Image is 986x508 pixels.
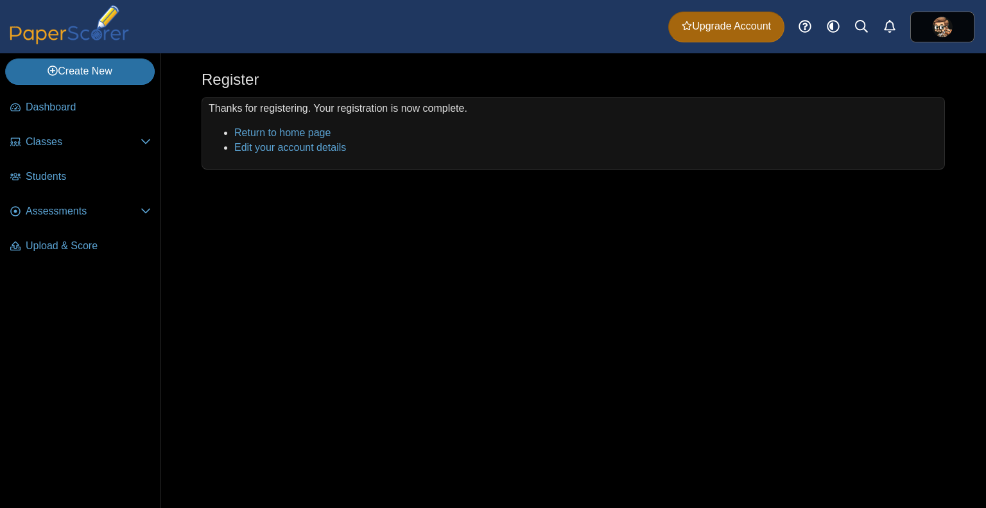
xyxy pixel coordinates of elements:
[668,12,784,42] a: Upgrade Account
[5,162,156,193] a: Students
[26,100,151,114] span: Dashboard
[876,13,904,41] a: Alerts
[26,170,151,184] span: Students
[682,19,771,33] span: Upgrade Account
[5,92,156,123] a: Dashboard
[202,97,945,170] div: Thanks for registering. Your registration is now complete.
[234,127,331,138] a: Return to home page
[5,58,155,84] a: Create New
[26,135,141,149] span: Classes
[5,127,156,158] a: Classes
[26,239,151,253] span: Upload & Score
[202,69,259,91] h1: Register
[26,204,141,218] span: Assessments
[932,17,953,37] img: ps.CA9DutIbuwpXCXUj
[932,17,953,37] span: Logan Janes - MRH Faculty
[234,142,346,153] a: Edit your account details
[5,5,134,44] img: PaperScorer
[910,12,974,42] a: ps.CA9DutIbuwpXCXUj
[5,35,134,46] a: PaperScorer
[5,231,156,262] a: Upload & Score
[5,197,156,227] a: Assessments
